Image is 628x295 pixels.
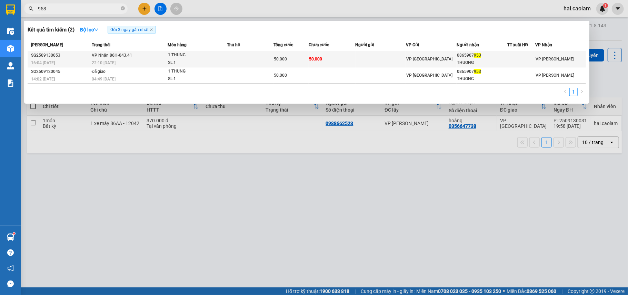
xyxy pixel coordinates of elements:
[7,280,14,287] span: message
[474,53,481,58] span: 953
[7,249,14,256] span: question-circle
[578,88,586,96] button: right
[356,42,375,47] span: Người gửi
[578,88,586,96] li: Next Page
[121,6,125,10] span: close-circle
[13,232,15,235] sup: 1
[507,42,528,47] span: TT xuất HĐ
[31,52,90,59] div: SG2509130053
[168,75,220,83] div: SL: 1
[168,42,187,47] span: Món hàng
[536,57,574,61] span: VP [PERSON_NAME]
[108,26,156,34] span: Gửi 3 ngày gần nhất
[536,73,574,78] span: VP [PERSON_NAME]
[535,42,552,47] span: VP Nhận
[273,42,293,47] span: Tổng cước
[457,59,507,66] div: THUONG
[580,89,584,94] span: right
[31,77,55,82] span: 14:02 [DATE]
[168,68,220,75] div: 1 THUNG
[570,88,577,96] a: 1
[561,88,569,96] li: Previous Page
[406,57,452,61] span: VP [GEOGRAPHIC_DATA]
[7,79,14,87] img: solution-icon
[457,52,507,59] div: 0865907
[31,60,55,65] span: 16:04 [DATE]
[309,42,329,47] span: Chưa cước
[569,88,578,96] li: 1
[7,234,14,241] img: warehouse-icon
[92,53,132,58] span: VP Nhận 86H-043.41
[7,265,14,272] span: notification
[80,27,99,32] strong: Bộ lọc
[274,57,287,61] span: 50.000
[457,68,507,75] div: 0865907
[7,62,14,69] img: warehouse-icon
[406,73,452,78] span: VP [GEOGRAPHIC_DATA]
[28,26,74,34] h3: Kết quả tìm kiếm ( 2 )
[7,45,14,52] img: warehouse-icon
[92,69,106,74] span: Đã giao
[150,28,153,31] span: close
[31,42,63,47] span: [PERSON_NAME]
[92,42,110,47] span: Trạng thái
[457,75,507,83] div: THUONG
[563,89,567,94] span: left
[29,6,33,11] span: search
[7,28,14,35] img: warehouse-icon
[168,59,220,67] div: SL: 1
[406,42,419,47] span: VP Gửi
[309,57,322,61] span: 50.000
[92,60,116,65] span: 22:10 [DATE]
[274,73,287,78] span: 50.000
[6,4,15,15] img: logo-vxr
[31,68,90,75] div: SG2509120045
[74,24,104,35] button: Bộ lọcdown
[92,77,116,82] span: 04:49 [DATE]
[121,6,125,12] span: close-circle
[94,27,99,32] span: down
[474,69,481,74] span: 953
[457,42,479,47] span: Người nhận
[38,5,119,12] input: Tìm tên, số ĐT hoặc mã đơn
[227,42,240,47] span: Thu hộ
[168,51,220,59] div: 1 THUNG
[561,88,569,96] button: left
